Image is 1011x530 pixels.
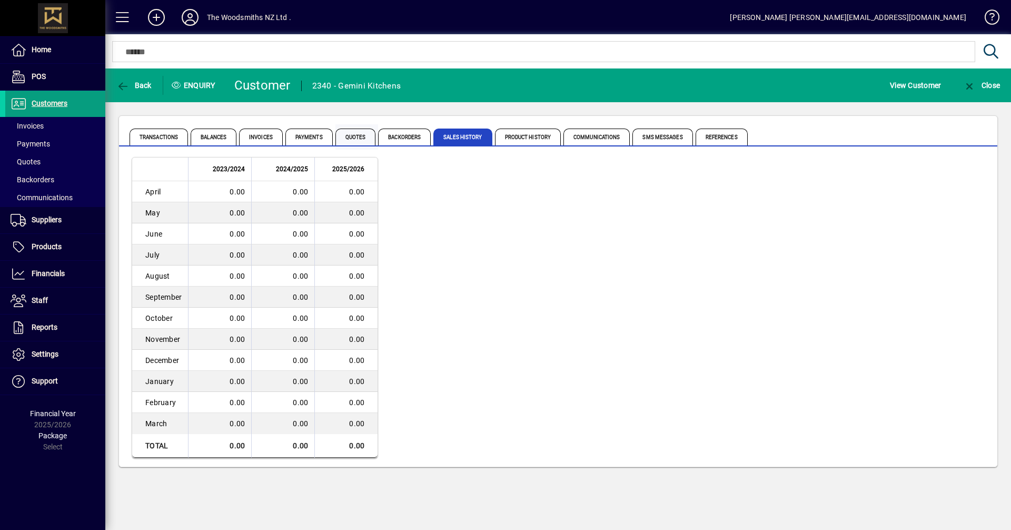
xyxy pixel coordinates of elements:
[132,434,188,458] td: Total
[32,99,67,107] span: Customers
[251,266,314,287] td: 0.00
[314,392,378,413] td: 0.00
[213,163,245,175] span: 2023/2024
[188,266,251,287] td: 0.00
[314,202,378,223] td: 0.00
[251,223,314,244] td: 0.00
[132,181,188,202] td: April
[132,244,188,266] td: July
[251,371,314,392] td: 0.00
[132,308,188,329] td: October
[188,202,251,223] td: 0.00
[114,76,154,95] button: Back
[207,9,291,26] div: The Woodsmiths NZ Ltd .
[952,76,1011,95] app-page-header-button: Close enquiry
[632,129,692,145] span: SMS Messages
[314,266,378,287] td: 0.00
[314,413,378,434] td: 0.00
[234,77,291,94] div: Customer
[32,323,57,331] span: Reports
[314,434,378,458] td: 0.00
[378,129,431,145] span: Backorders
[38,431,67,440] span: Package
[5,315,105,341] a: Reports
[188,244,251,266] td: 0.00
[314,329,378,350] td: 0.00
[239,129,283,145] span: Invoices
[314,371,378,392] td: 0.00
[140,8,173,27] button: Add
[11,158,41,166] span: Quotes
[30,409,76,418] span: Financial Year
[251,413,314,434] td: 0.00
[251,181,314,202] td: 0.00
[730,9,966,26] div: [PERSON_NAME] [PERSON_NAME][EMAIL_ADDRESS][DOMAIN_NAME]
[314,244,378,266] td: 0.00
[960,76,1003,95] button: Close
[188,287,251,308] td: 0.00
[977,2,998,36] a: Knowledge Base
[314,287,378,308] td: 0.00
[116,81,152,90] span: Back
[5,261,105,287] a: Financials
[5,171,105,189] a: Backorders
[5,64,105,90] a: POS
[11,193,73,202] span: Communications
[32,269,65,278] span: Financials
[188,329,251,350] td: 0.00
[963,81,1000,90] span: Close
[314,181,378,202] td: 0.00
[5,153,105,171] a: Quotes
[251,434,314,458] td: 0.00
[696,129,748,145] span: References
[163,77,226,94] div: Enquiry
[32,377,58,385] span: Support
[188,181,251,202] td: 0.00
[132,202,188,223] td: May
[11,175,54,184] span: Backorders
[188,308,251,329] td: 0.00
[132,266,188,287] td: August
[132,287,188,308] td: September
[314,223,378,244] td: 0.00
[188,371,251,392] td: 0.00
[251,329,314,350] td: 0.00
[314,350,378,371] td: 0.00
[563,129,630,145] span: Communications
[188,392,251,413] td: 0.00
[132,413,188,434] td: March
[5,207,105,233] a: Suppliers
[251,392,314,413] td: 0.00
[132,350,188,371] td: December
[887,76,944,95] button: View Customer
[5,135,105,153] a: Payments
[890,77,941,94] span: View Customer
[312,77,401,94] div: 2340 - Gemini Kitchens
[32,215,62,224] span: Suppliers
[495,129,561,145] span: Product History
[105,76,163,95] app-page-header-button: Back
[32,72,46,81] span: POS
[32,296,48,305] span: Staff
[5,189,105,207] a: Communications
[335,129,376,145] span: Quotes
[5,234,105,260] a: Products
[5,288,105,314] a: Staff
[132,329,188,350] td: November
[32,45,51,54] span: Home
[314,308,378,329] td: 0.00
[132,371,188,392] td: January
[332,163,364,175] span: 2025/2026
[188,350,251,371] td: 0.00
[132,392,188,413] td: February
[5,37,105,63] a: Home
[285,129,333,145] span: Payments
[251,244,314,266] td: 0.00
[276,163,308,175] span: 2024/2025
[251,350,314,371] td: 0.00
[32,350,58,358] span: Settings
[188,413,251,434] td: 0.00
[5,117,105,135] a: Invoices
[251,308,314,329] td: 0.00
[191,129,236,145] span: Balances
